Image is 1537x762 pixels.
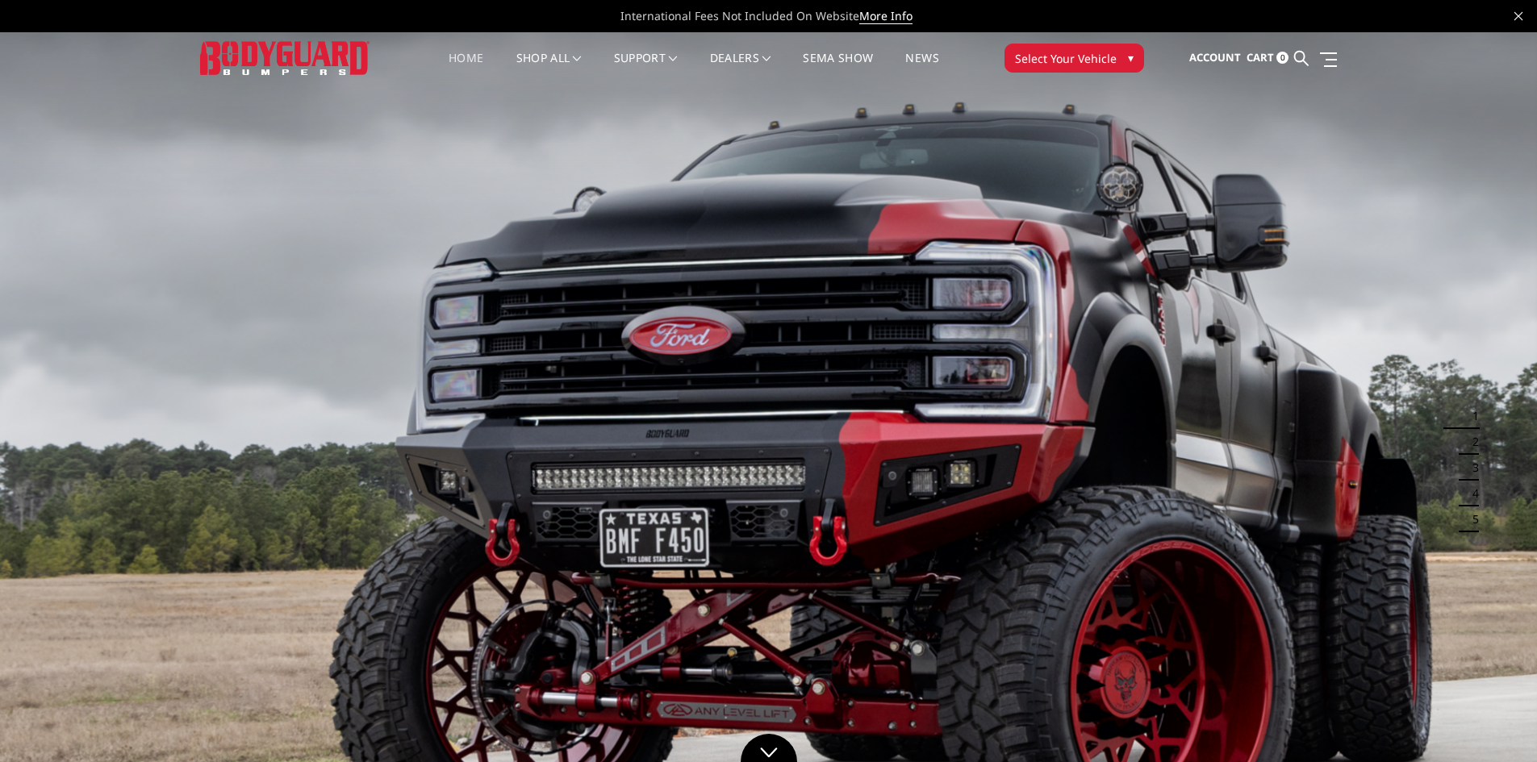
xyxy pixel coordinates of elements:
img: BODYGUARD BUMPERS [200,41,370,74]
span: 0 [1276,52,1288,64]
a: Dealers [710,52,771,84]
a: Click to Down [741,734,797,762]
button: 5 of 5 [1463,506,1479,532]
button: 1 of 5 [1463,403,1479,429]
button: 3 of 5 [1463,455,1479,481]
a: shop all [516,52,582,84]
button: 2 of 5 [1463,429,1479,455]
a: SEMA Show [803,52,873,84]
a: News [905,52,938,84]
button: Select Your Vehicle [1004,44,1144,73]
span: ▾ [1128,49,1134,66]
a: Account [1189,36,1241,80]
span: Account [1189,50,1241,65]
span: Select Your Vehicle [1015,50,1117,67]
a: Cart 0 [1247,36,1288,80]
a: Home [449,52,483,84]
span: Cart [1247,50,1274,65]
a: More Info [859,8,913,24]
button: 4 of 5 [1463,481,1479,506]
a: Support [614,52,678,84]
